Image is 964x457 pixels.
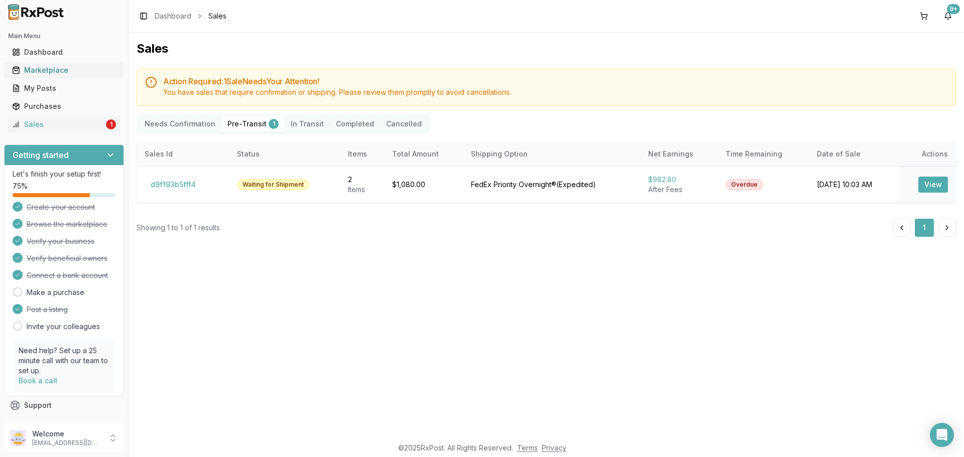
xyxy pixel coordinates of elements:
[471,180,632,190] div: FedEx Priority Overnight® ( Expedited )
[4,80,124,96] button: My Posts
[392,180,455,190] div: $1,080.00
[330,116,380,132] button: Completed
[542,443,566,452] a: Privacy
[13,181,28,191] span: 75 %
[4,396,124,414] button: Support
[27,270,108,280] span: Connect a bank account
[27,287,84,297] a: Make a purchase
[32,439,102,447] p: [EMAIL_ADDRESS][DOMAIN_NAME]
[348,185,376,195] div: Item s
[12,83,116,93] div: My Posts
[809,142,899,166] th: Date of Sale
[4,44,124,60] button: Dashboard
[155,11,226,21] nav: breadcrumb
[940,8,956,24] button: 9+
[19,376,57,385] a: Book a call
[27,304,68,315] span: Post a listing
[340,142,384,166] th: Items
[269,119,279,129] div: 1
[384,142,463,166] th: Total Amount
[137,223,220,233] div: Showing 1 to 1 of 1 results
[221,116,285,132] button: Pre-Transit
[32,429,102,439] p: Welcome
[163,77,947,85] h5: Action Required: 1 Sale Need s Your Attention!
[4,62,124,78] button: Marketplace
[13,169,115,179] p: Let's finish your setup first!
[930,423,954,447] div: Open Intercom Messenger
[12,119,104,129] div: Sales
[648,175,709,185] div: $982.80
[19,346,109,376] p: Need help? Set up a 25 minute call with our team to set up.
[8,61,120,79] a: Marketplace
[27,322,100,332] a: Invite your colleagues
[4,116,124,132] button: Sales1
[208,11,226,21] span: Sales
[163,87,947,97] div: You have sales that require confirmation or shipping. Please review them promptly to avoid cancel...
[380,116,428,132] button: Cancelled
[463,142,640,166] th: Shipping Option
[237,179,309,190] div: Waiting for Shipment
[918,177,948,193] button: View
[137,142,229,166] th: Sales Id
[145,177,202,193] button: d9f193b5fff4
[348,175,376,185] div: 2
[726,179,763,190] div: Overdue
[27,253,107,263] span: Verify beneficial owners
[106,119,116,129] div: 1
[947,4,960,14] div: 9+
[817,180,891,190] div: [DATE] 10:03 AM
[24,418,58,428] span: Feedback
[4,98,124,114] button: Purchases
[137,41,956,57] h1: Sales
[12,101,116,111] div: Purchases
[8,97,120,115] a: Purchases
[12,47,116,57] div: Dashboard
[27,236,94,246] span: Verify your business
[8,43,120,61] a: Dashboard
[8,32,120,40] h2: Main Menu
[27,219,107,229] span: Browse the marketplace
[4,4,68,20] img: RxPost Logo
[12,65,116,75] div: Marketplace
[915,219,934,237] button: 1
[13,149,69,161] h3: Getting started
[648,185,709,195] div: After Fees
[517,443,538,452] a: Terms
[899,142,956,166] th: Actions
[8,79,120,97] a: My Posts
[717,142,809,166] th: Time Remaining
[10,430,26,446] img: User avatar
[229,142,340,166] th: Status
[8,115,120,133] a: Sales1
[285,116,330,132] button: In Transit
[139,116,221,132] button: Needs Confirmation
[640,142,717,166] th: Net Earnings
[27,202,95,212] span: Create your account
[155,11,191,21] a: Dashboard
[4,414,124,432] button: Feedback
